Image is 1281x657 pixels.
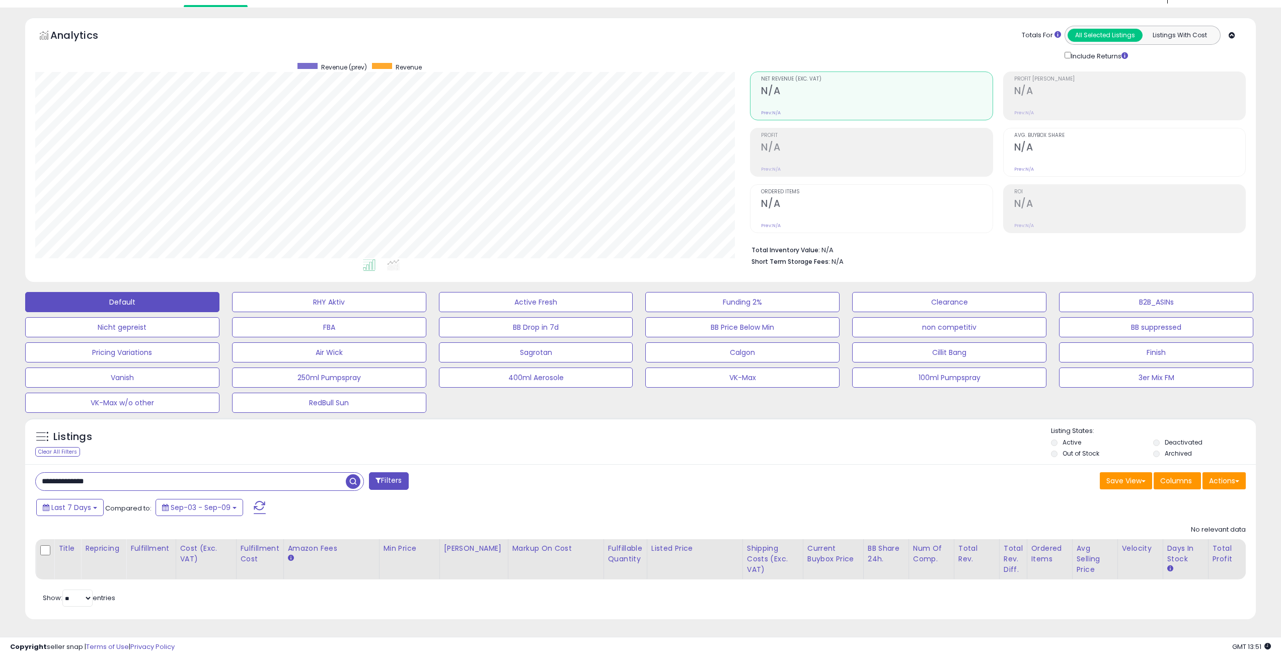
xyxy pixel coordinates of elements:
[645,317,840,337] button: BB Price Below Min
[1202,472,1246,489] button: Actions
[232,393,426,413] button: RedBull Sun
[439,292,633,312] button: Active Fresh
[1165,449,1192,458] label: Archived
[761,77,992,82] span: Net Revenue (Exc. VAT)
[1051,426,1256,436] p: Listing States:
[1059,368,1253,388] button: 3er Mix FM
[1100,472,1152,489] button: Save View
[1232,642,1271,651] span: 2025-09-17 13:51 GMT
[1068,29,1143,42] button: All Selected Listings
[1059,292,1253,312] button: B2B_ASINs
[130,543,171,554] div: Fulfillment
[288,543,375,554] div: Amazon Fees
[852,292,1046,312] button: Clearance
[439,342,633,362] button: Sagrotan
[1165,438,1202,447] label: Deactivated
[130,642,175,651] a: Privacy Policy
[608,543,643,564] div: Fulfillable Quantity
[958,543,995,564] div: Total Rev.
[761,223,781,229] small: Prev: N/A
[761,85,992,99] h2: N/A
[751,257,830,266] b: Short Term Storage Fees:
[1014,141,1245,155] h2: N/A
[25,368,219,388] button: Vanish
[1004,543,1023,575] div: Total Rev. Diff.
[10,642,175,652] div: seller snap | |
[747,543,799,575] div: Shipping Costs (Exc. VAT)
[53,430,92,444] h5: Listings
[439,317,633,337] button: BB Drop in 7d
[1077,543,1113,575] div: Avg Selling Price
[232,368,426,388] button: 250ml Pumpspray
[171,502,231,513] span: Sep-03 - Sep-09
[1167,543,1204,564] div: Days In Stock
[508,539,604,579] th: The percentage added to the cost of goods (COGS) that forms the calculator for Min & Max prices.
[369,472,408,490] button: Filters
[1191,525,1246,535] div: No relevant data
[232,292,426,312] button: RHY Aktiv
[1063,449,1099,458] label: Out of Stock
[232,317,426,337] button: FBA
[868,543,905,564] div: BB Share 24h.
[852,317,1046,337] button: non competitiv
[512,543,599,554] div: Markup on Cost
[751,246,820,254] b: Total Inventory Value:
[913,543,950,564] div: Num of Comp.
[288,554,294,563] small: Amazon Fees.
[645,368,840,388] button: VK-Max
[232,342,426,362] button: Air Wick
[1014,198,1245,211] h2: N/A
[1154,472,1201,489] button: Columns
[86,642,129,651] a: Terms of Use
[751,243,1238,255] li: N/A
[50,28,118,45] h5: Analytics
[1063,438,1081,447] label: Active
[58,543,77,554] div: Title
[396,63,422,71] span: Revenue
[761,141,992,155] h2: N/A
[761,110,781,116] small: Prev: N/A
[761,166,781,172] small: Prev: N/A
[1031,543,1068,564] div: Ordered Items
[1014,85,1245,99] h2: N/A
[651,543,738,554] div: Listed Price
[85,543,122,554] div: Repricing
[1014,223,1034,229] small: Prev: N/A
[321,63,367,71] span: Revenue (prev)
[1213,543,1249,564] div: Total Profit
[439,368,633,388] button: 400ml Aerosole
[10,642,47,651] strong: Copyright
[43,593,115,603] span: Show: entries
[25,292,219,312] button: Default
[51,502,91,513] span: Last 7 Days
[156,499,243,516] button: Sep-03 - Sep-09
[852,342,1046,362] button: Cillit Bang
[35,447,80,457] div: Clear All Filters
[1022,31,1061,40] div: Totals For
[1122,543,1159,554] div: Velocity
[761,133,992,138] span: Profit
[645,342,840,362] button: Calgon
[1014,166,1034,172] small: Prev: N/A
[852,368,1046,388] button: 100ml Pumpspray
[1160,476,1192,486] span: Columns
[761,189,992,195] span: Ordered Items
[1014,189,1245,195] span: ROI
[645,292,840,312] button: Funding 2%
[384,543,435,554] div: Min Price
[1014,110,1034,116] small: Prev: N/A
[444,543,504,554] div: [PERSON_NAME]
[832,257,844,266] span: N/A
[25,317,219,337] button: Nicht gepreist
[1059,317,1253,337] button: BB suppressed
[1142,29,1217,42] button: Listings With Cost
[105,503,152,513] span: Compared to:
[25,393,219,413] button: VK-Max w/o other
[1014,133,1245,138] span: Avg. Buybox Share
[241,543,279,564] div: Fulfillment Cost
[180,543,232,564] div: Cost (Exc. VAT)
[1057,50,1140,61] div: Include Returns
[807,543,859,564] div: Current Buybox Price
[761,198,992,211] h2: N/A
[25,342,219,362] button: Pricing Variations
